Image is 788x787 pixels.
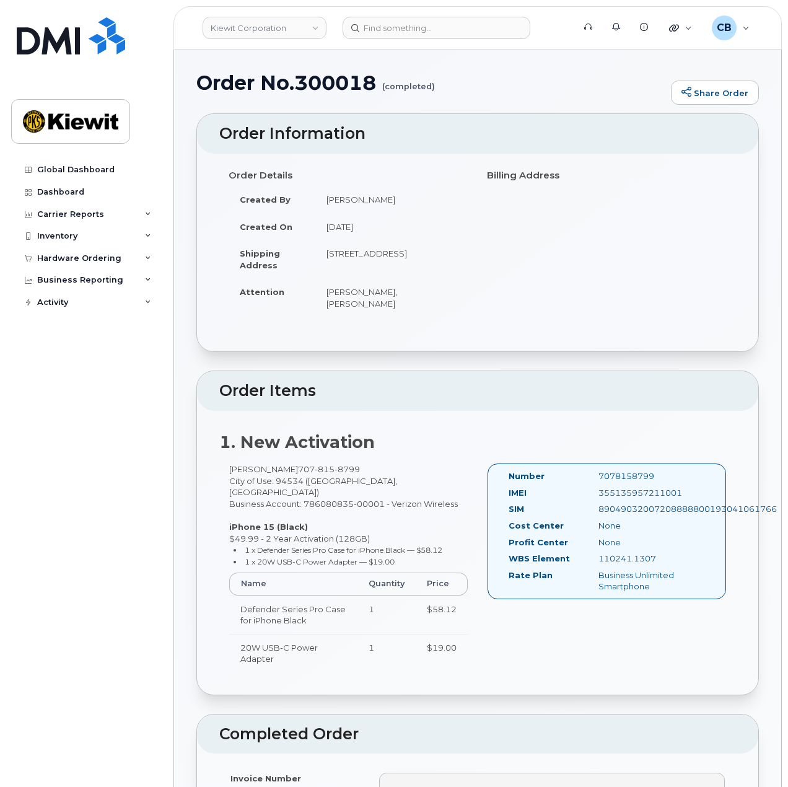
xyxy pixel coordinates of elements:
[589,569,714,592] div: Business Unlimited Smartphone
[509,470,545,482] label: Number
[230,773,301,785] label: Invoice Number
[589,520,714,532] div: None
[416,573,468,595] th: Price
[219,432,375,452] strong: 1. New Activation
[245,545,442,555] small: 1 x Defender Series Pro Case for iPhone Black — $58.12
[509,537,568,548] label: Profit Center
[196,72,665,94] h1: Order No.300018
[240,195,291,204] strong: Created By
[589,537,714,548] div: None
[487,170,727,181] h4: Billing Address
[509,553,570,565] label: WBS Element
[229,596,357,634] td: Defender Series Pro Case for iPhone Black
[219,382,736,400] h2: Order Items
[219,125,736,143] h2: Order Information
[229,170,468,181] h4: Order Details
[589,503,714,515] div: 89049032007208888800193041061766
[229,634,357,672] td: 20W USB-C Power Adapter
[589,487,714,499] div: 355135957211001
[219,726,736,743] h2: Completed Order
[416,596,468,634] td: $58.12
[315,213,468,240] td: [DATE]
[589,470,714,482] div: 7078158799
[335,464,360,474] span: 8799
[298,464,360,474] span: 707
[315,240,468,278] td: [STREET_ADDRESS]
[240,287,284,297] strong: Attention
[509,503,524,515] label: SIM
[240,222,292,232] strong: Created On
[245,557,395,566] small: 1 x 20W USB-C Power Adapter — $19.00
[229,573,357,595] th: Name
[509,520,564,532] label: Cost Center
[357,596,416,634] td: 1
[357,634,416,672] td: 1
[315,278,468,317] td: [PERSON_NAME], [PERSON_NAME]
[315,186,468,213] td: [PERSON_NAME]
[734,733,779,778] iframe: Messenger Launcher
[509,487,527,499] label: IMEI
[671,81,759,105] a: Share Order
[219,464,478,684] div: [PERSON_NAME] City of Use: 94534 ([GEOGRAPHIC_DATA], [GEOGRAPHIC_DATA]) Business Account: 7860808...
[416,634,468,672] td: $19.00
[315,464,335,474] span: 815
[229,522,308,532] strong: iPhone 15 (Black)
[589,553,714,565] div: 110241.1307
[357,573,416,595] th: Quantity
[509,569,553,581] label: Rate Plan
[240,248,280,270] strong: Shipping Address
[382,72,435,91] small: (completed)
